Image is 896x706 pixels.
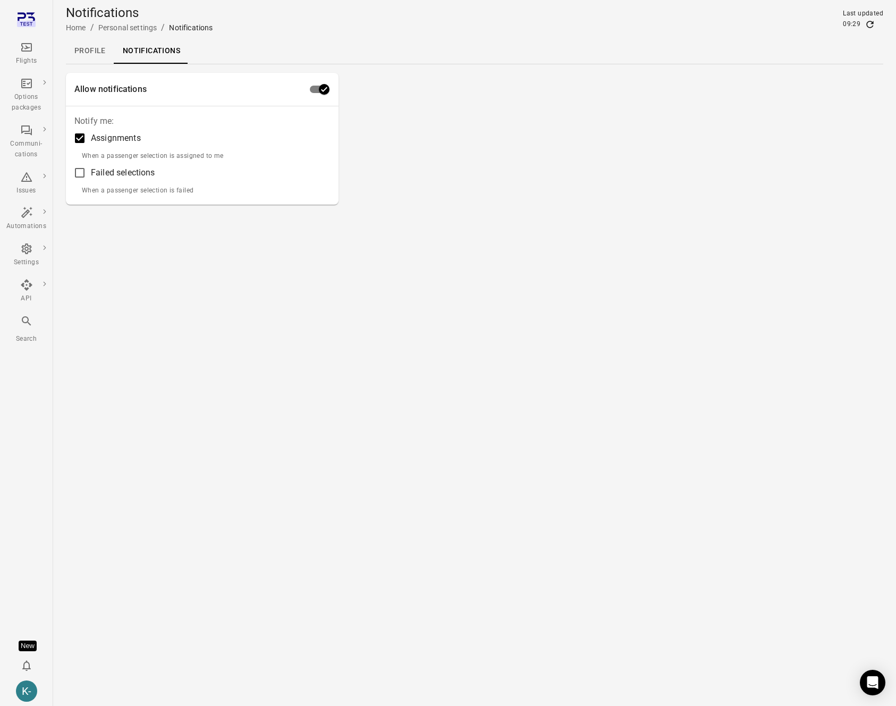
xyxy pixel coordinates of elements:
div: Local navigation [66,38,883,64]
nav: Breadcrumbs [66,21,213,34]
p: When a passenger selection is assigned to me [82,151,224,162]
span: Failed selections [91,166,155,179]
div: Issues [6,186,46,196]
div: Open Intercom Messenger [860,670,885,695]
a: Automations [2,203,50,235]
div: Search [6,334,46,344]
div: API [6,293,46,304]
a: Settings [2,239,50,271]
span: Assignments [91,132,141,145]
button: Notifications [16,655,37,676]
div: Options packages [6,92,46,113]
div: Flights [6,56,46,66]
button: Refresh data [865,19,875,30]
div: Last updated [843,9,883,19]
div: Settings [6,257,46,268]
div: Automations [6,221,46,232]
a: API [2,275,50,307]
a: Profile [66,38,114,64]
a: Notifications [114,38,189,64]
a: Home [66,23,86,32]
a: Personal settings [98,23,157,32]
p: When a passenger selection is failed [82,186,224,196]
legend: Notify me: [74,115,114,127]
h1: Notifications [66,4,213,21]
h2: Allow notifications [74,83,303,96]
a: Issues [2,167,50,199]
li: / [161,21,165,34]
div: Tooltip anchor [19,641,37,651]
a: Flights [2,38,50,70]
a: Communi-cations [2,121,50,163]
div: K- [16,680,37,702]
a: Options packages [2,74,50,116]
div: 09:29 [843,19,860,30]
button: Search [2,312,50,347]
li: / [90,21,94,34]
button: Kristinn - avilabs [12,676,41,706]
div: Notifications [169,22,213,33]
div: Communi-cations [6,139,46,160]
